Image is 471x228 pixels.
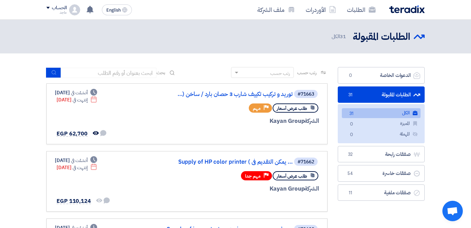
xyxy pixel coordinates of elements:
span: الكل [332,33,347,40]
span: English [106,8,121,13]
div: ماجد [46,11,66,14]
div: #71662 [298,160,314,164]
div: [DATE] [57,96,97,103]
span: 31 [347,110,355,117]
span: 31 [346,92,354,98]
span: إنتهت في [73,164,87,171]
a: ملف الشركة [252,2,300,18]
a: صفقات رابحة32 [338,146,425,163]
span: EGP 110,124 [57,197,91,205]
img: profile_test.png [69,4,80,15]
span: 0 [347,121,355,128]
div: Open chat [442,201,463,221]
span: طلب عرض أسعار [277,105,307,112]
a: صفقات ملغية11 [338,184,425,201]
span: 31 [340,33,346,40]
span: مهم جدا [245,173,261,179]
span: أنشئت في [71,89,87,96]
span: إنتهت في [73,96,87,103]
span: أنشئت في [71,157,87,164]
button: English [102,4,132,15]
a: المميزة [342,119,421,129]
div: [DATE] [57,164,97,171]
img: Teradix logo [389,5,425,13]
span: 0 [347,131,355,139]
a: صفقات خاسرة54 [338,165,425,182]
div: [DATE] [55,89,97,96]
a: الدعوات الخاصة0 [338,67,425,84]
input: ابحث بعنوان أو رقم الطلب [61,68,156,78]
span: 0 [346,72,354,79]
span: 54 [346,170,354,177]
div: Kayan Group [155,117,319,126]
span: رتب حسب [297,69,317,76]
a: الأوردرات [300,2,341,18]
span: 11 [346,190,354,196]
div: Kayan Group [155,184,319,193]
a: الطلبات المقبولة31 [338,86,425,103]
span: مهم [253,105,261,112]
div: [DATE] [55,157,97,164]
h2: الطلبات المقبولة [353,30,410,44]
span: الشركة [304,184,319,193]
a: Supply of HP color printer ( يمكن التقديم فى ... [156,159,293,165]
a: توريد و تركيب تكييف شارب 3 حصان بارد / ساخن (... [156,91,293,97]
span: بحث [156,69,165,76]
span: EGP 62,700 [57,130,88,138]
div: #71663 [298,92,314,97]
a: الكل [342,108,421,118]
span: طلب عرض أسعار [277,173,307,179]
a: المهملة [342,129,421,139]
div: رتب حسب [270,70,290,77]
div: الحساب [52,5,66,11]
span: الشركة [304,117,319,125]
span: 32 [346,151,354,158]
a: الطلبات [341,2,381,18]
